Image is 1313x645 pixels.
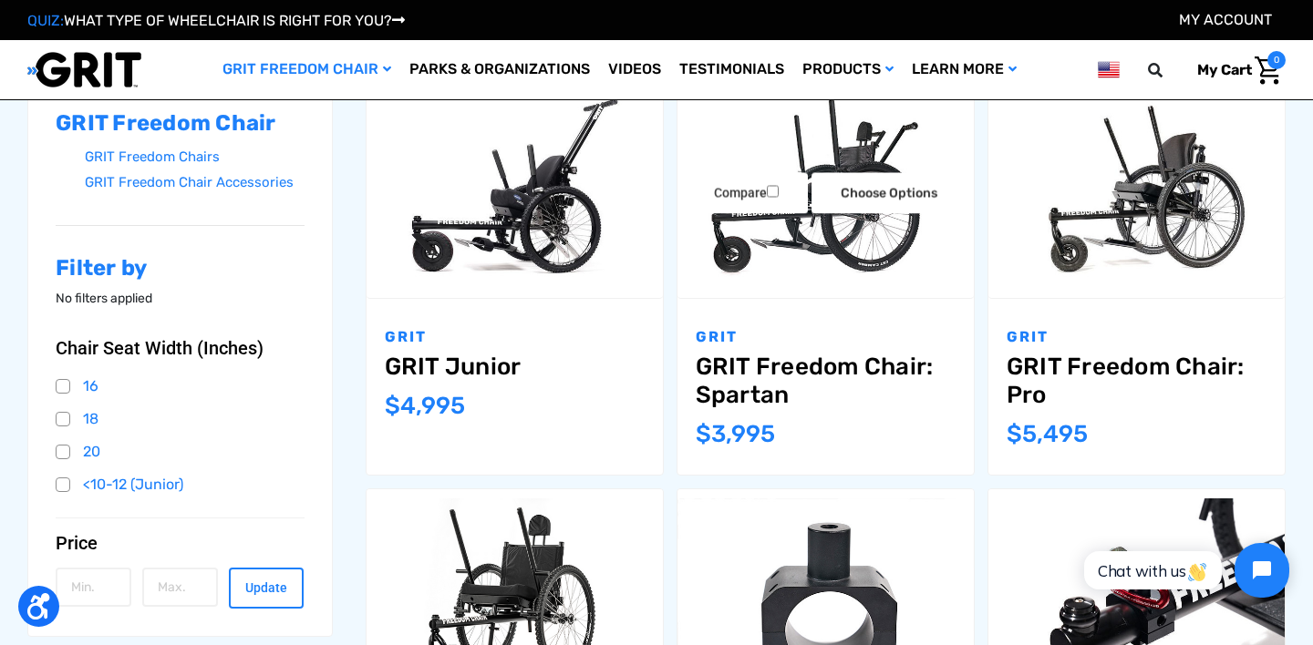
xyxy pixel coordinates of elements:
[367,91,663,289] img: GRIT Junior: GRIT Freedom Chair all terrain wheelchair engineered specifically for kids
[367,83,663,298] a: GRIT Junior,$4,995.00
[85,144,305,170] a: GRIT Freedom Chairs
[767,185,779,197] input: Compare
[696,420,775,448] span: $3,995
[670,40,793,99] a: Testimonials
[1007,326,1266,348] p: GRIT
[1156,51,1184,89] input: Search
[696,326,956,348] p: GRIT
[229,568,305,609] button: Update
[793,40,903,99] a: Products
[1007,353,1266,409] a: GRIT Freedom Chair: Pro,$5,495.00
[385,392,465,420] span: $4,995
[27,12,64,29] span: QUIZ:
[677,83,974,298] a: GRIT Freedom Chair: Spartan,$3,995.00
[501,172,656,213] a: Choose Options
[903,40,1026,99] a: Learn More
[685,172,808,213] label: Compare
[56,255,305,282] h2: Filter by
[1122,172,1277,213] a: Choose Options
[456,185,468,197] input: Compare
[400,40,599,99] a: Parks & Organizations
[56,405,305,433] a: 18
[56,568,131,607] input: Min.
[824,578,954,619] a: Add to Cart
[213,40,400,99] a: GRIT Freedom Chair
[56,373,305,400] a: 16
[27,12,405,29] a: QUIZ:WHAT TYPE OF WHEELCHAIR IS RIGHT FOR YOU?
[385,353,645,381] a: GRIT Junior,$4,995.00
[142,568,218,607] input: Max.
[56,337,264,359] span: Chair Seat Width (Inches)
[456,591,468,603] input: Compare
[1098,58,1120,81] img: us.png
[374,172,497,213] label: Compare
[780,591,791,603] input: Compare
[27,51,141,88] img: GRIT All-Terrain Wheelchair and Mobility Equipment
[988,91,1285,289] img: GRIT Freedom Chair Pro: the Pro model shown including contoured Invacare Matrx seatback, Spinergy...
[812,172,967,213] a: Choose Options
[56,337,305,359] button: Chair Seat Width (Inches)
[1267,51,1286,69] span: 0
[85,169,305,196] a: GRIT Freedom Chair Accessories
[1197,61,1252,78] span: My Cart
[56,438,305,466] a: 20
[56,532,305,554] button: Price
[1007,420,1088,448] span: $5,495
[677,91,974,289] img: GRIT Freedom Chair: Spartan
[1078,185,1090,197] input: Compare
[385,326,645,348] p: GRIT
[1255,56,1281,85] img: Cart
[988,83,1285,298] a: GRIT Freedom Chair: Pro,$5,495.00
[501,578,656,619] a: Choose Options
[996,578,1119,619] label: Compare
[56,471,305,498] a: <10-12 (Junior)
[56,532,98,554] span: Price
[374,578,497,619] label: Compare
[56,110,305,137] h2: GRIT Freedom Chair
[56,289,305,308] p: No filters applied
[996,172,1119,213] label: Compare
[1184,51,1286,89] a: Cart with 0 items
[696,353,956,409] a: GRIT Freedom Chair: Spartan,$3,995.00
[698,578,821,619] label: Compare
[1064,527,1305,613] iframe: Tidio Chat
[1179,11,1272,28] a: Account
[599,40,670,99] a: Videos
